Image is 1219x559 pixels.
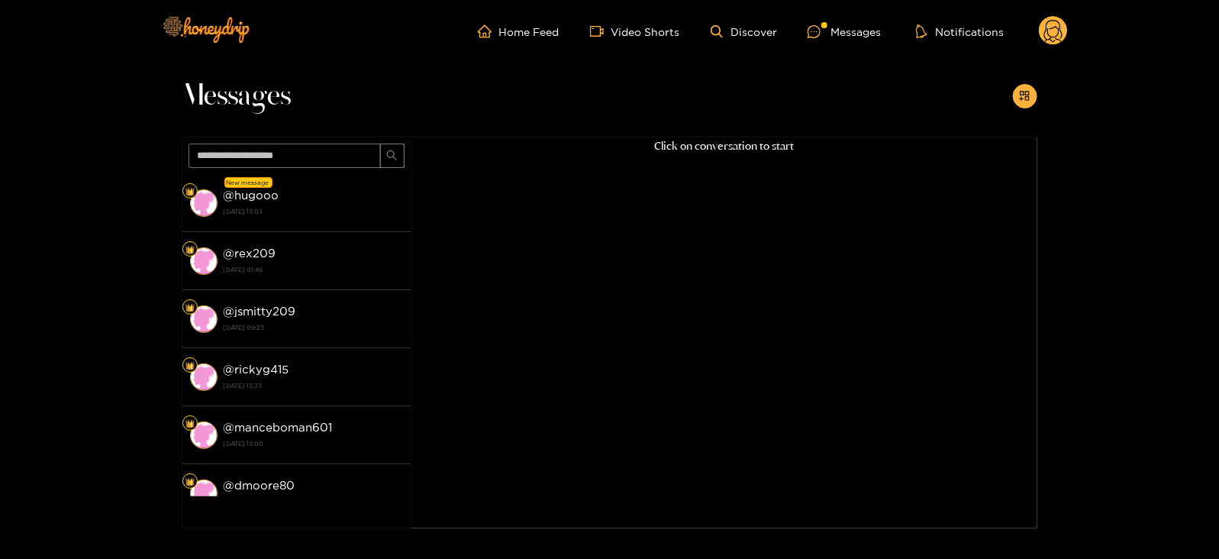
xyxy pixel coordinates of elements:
[224,421,333,434] strong: @ manceboman601
[190,247,218,275] img: conversation
[478,24,499,38] span: home
[224,363,289,376] strong: @ rickyg415
[224,437,404,451] strong: [DATE] 13:00
[386,150,398,163] span: search
[224,479,295,492] strong: @ dmoore80
[190,305,218,333] img: conversation
[224,247,276,260] strong: @ rex209
[185,187,195,196] img: Fan Level
[224,177,273,188] div: New message
[224,379,404,393] strong: [DATE] 13:33
[224,305,296,318] strong: @ jsmitty209
[224,205,404,218] strong: [DATE] 13:03
[224,321,404,334] strong: [DATE] 09:23
[224,495,404,509] strong: [DATE] 21:49
[185,303,195,312] img: Fan Level
[1013,84,1037,108] button: appstore-add
[224,263,404,276] strong: [DATE] 01:46
[411,137,1037,155] p: Click on conversation to start
[185,245,195,254] img: Fan Level
[190,364,218,391] img: conversation
[182,78,292,115] span: Messages
[190,422,218,449] img: conversation
[590,24,680,38] a: Video Shorts
[185,477,195,486] img: Fan Level
[224,189,279,202] strong: @ hugooo
[590,24,611,38] span: video-camera
[478,24,560,38] a: Home Feed
[808,23,881,40] div: Messages
[185,361,195,370] img: Fan Level
[1019,90,1030,103] span: appstore-add
[190,480,218,507] img: conversation
[185,419,195,428] img: Fan Level
[380,144,405,168] button: search
[911,24,1008,39] button: Notifications
[190,189,218,217] img: conversation
[711,25,777,38] a: Discover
